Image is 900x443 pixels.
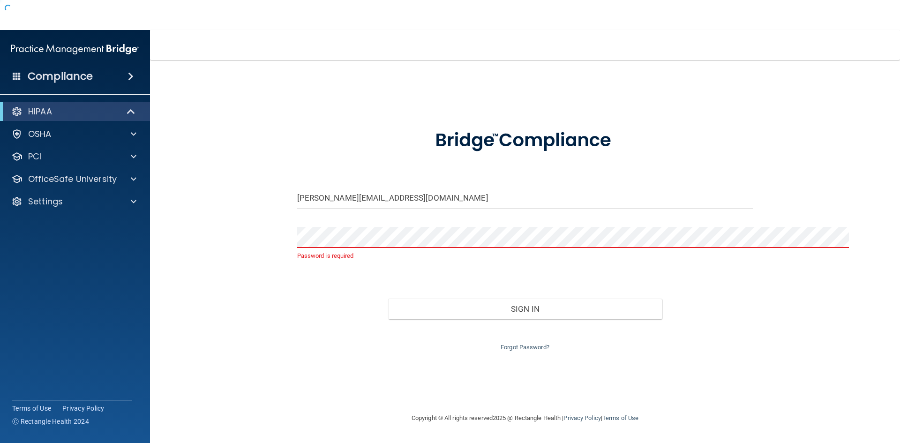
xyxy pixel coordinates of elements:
[416,116,634,165] img: bridge_compliance_login_screen.278c3ca4.svg
[11,128,136,140] a: OSHA
[563,414,600,421] a: Privacy Policy
[388,299,662,319] button: Sign In
[28,128,52,140] p: OSHA
[602,414,638,421] a: Terms of Use
[297,250,753,262] p: Password is required
[28,196,63,207] p: Settings
[12,404,51,413] a: Terms of Use
[11,173,136,185] a: OfficeSafe University
[12,417,89,426] span: Ⓒ Rectangle Health 2024
[11,151,136,162] a: PCI
[28,173,117,185] p: OfficeSafe University
[738,376,889,414] iframe: Drift Widget Chat Controller
[11,196,136,207] a: Settings
[28,151,41,162] p: PCI
[11,40,139,59] img: PMB logo
[11,106,136,117] a: HIPAA
[297,188,753,209] input: Email
[501,344,549,351] a: Forgot Password?
[354,403,696,433] div: Copyright © All rights reserved 2025 @ Rectangle Health | |
[28,106,52,117] p: HIPAA
[62,404,105,413] a: Privacy Policy
[28,70,93,83] h4: Compliance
